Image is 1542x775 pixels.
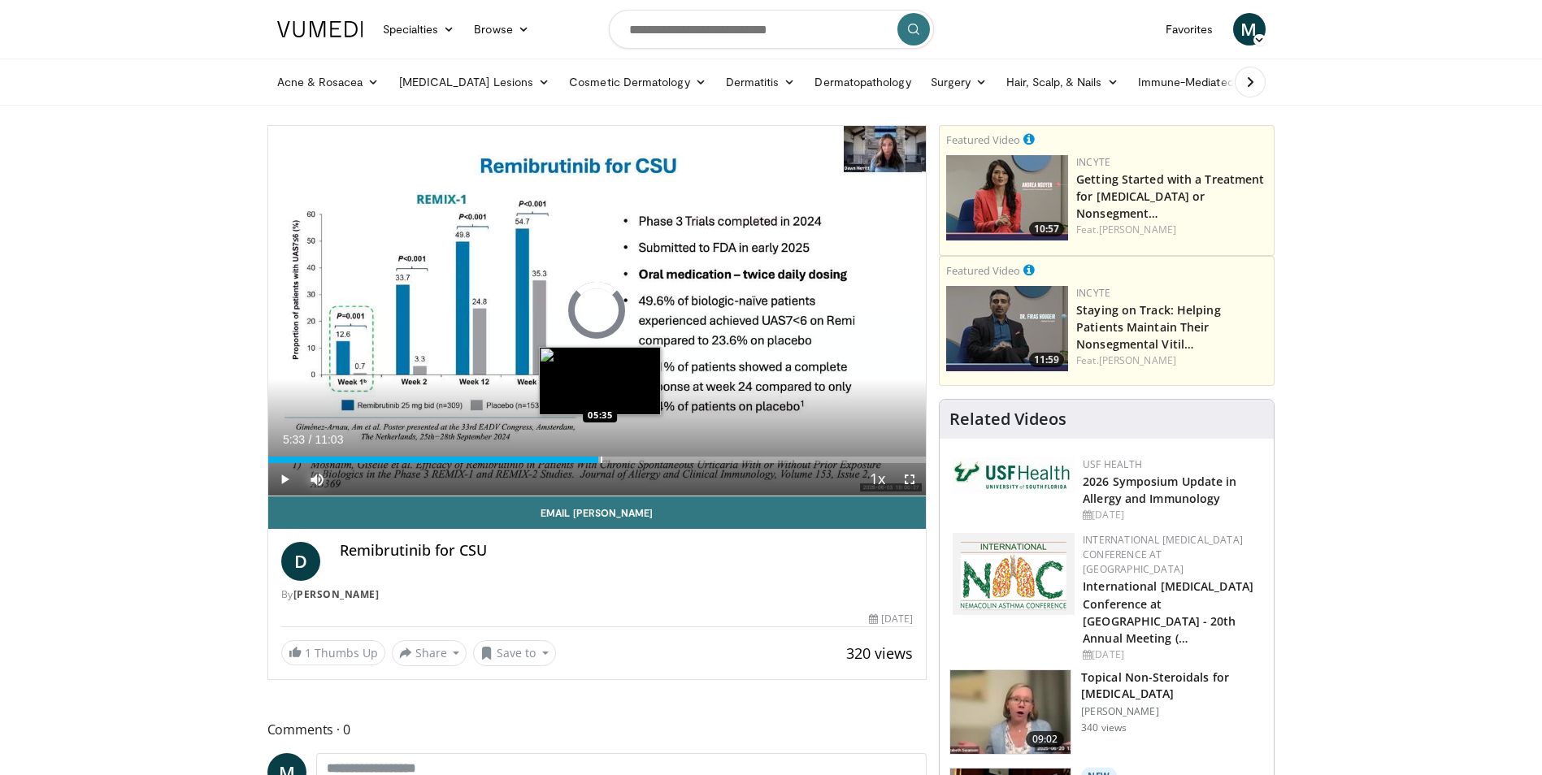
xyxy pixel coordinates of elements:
[373,13,465,45] a: Specialties
[277,21,363,37] img: VuMedi Logo
[921,66,997,98] a: Surgery
[1083,578,1253,645] a: International [MEDICAL_DATA] Conference at [GEOGRAPHIC_DATA] - 20th Annual Meeting (…
[1083,508,1261,522] div: [DATE]
[997,66,1127,98] a: Hair, Scalp, & Nails
[1099,353,1176,367] a: [PERSON_NAME]
[1083,533,1243,576] a: International [MEDICAL_DATA] Conference at [GEOGRAPHIC_DATA]
[1076,353,1267,368] div: Feat.
[267,719,927,740] span: Comments 0
[293,587,380,601] a: [PERSON_NAME]
[268,126,927,496] video-js: Video Player
[1233,13,1266,45] a: M
[953,457,1075,493] img: 6ba8804a-8538-4002-95e7-a8f8012d4a11.png.150x105_q85_autocrop_double_scale_upscale_version-0.2.jpg
[1083,647,1261,662] div: [DATE]
[893,463,926,496] button: Fullscreen
[846,643,913,663] span: 320 views
[340,542,914,560] h4: Remibrutinib for CSU
[392,640,467,666] button: Share
[301,463,333,496] button: Mute
[1029,353,1064,367] span: 11:59
[1081,705,1264,718] p: [PERSON_NAME]
[946,286,1068,371] img: fe0751a3-754b-4fa7-bfe3-852521745b57.png.150x105_q85_crop-smart_upscale.jpg
[268,496,927,529] a: Email [PERSON_NAME]
[1076,302,1221,352] a: Staying on Track: Helping Patients Maintain Their Nonsegmental Vitil…
[1081,721,1127,734] p: 340 views
[309,433,312,446] span: /
[946,132,1020,147] small: Featured Video
[283,433,305,446] span: 5:33
[1029,222,1064,236] span: 10:57
[805,66,920,98] a: Dermatopathology
[389,66,560,98] a: [MEDICAL_DATA] Lesions
[869,612,913,626] div: [DATE]
[268,457,927,463] div: Progress Bar
[1076,155,1110,169] a: Incyte
[949,409,1066,429] h4: Related Videos
[1081,669,1264,702] h3: Topical Non-Steroidals for [MEDICAL_DATA]
[281,542,320,581] a: D
[305,645,311,660] span: 1
[946,263,1020,278] small: Featured Video
[946,286,1068,371] a: 11:59
[559,66,715,98] a: Cosmetic Dermatology
[1026,731,1065,747] span: 09:02
[861,463,893,496] button: Playback Rate
[1076,286,1110,300] a: Incyte
[1076,171,1264,221] a: Getting Started with a Treatment for [MEDICAL_DATA] or Nonsegment…
[281,640,385,665] a: 1 Thumbs Up
[946,155,1068,240] a: 10:57
[464,13,539,45] a: Browse
[950,670,1071,755] img: 34a4b5e7-9a28-40cd-b963-80fdb137f70d.150x105_q85_crop-smart_upscale.jpg
[539,347,661,415] img: image.jpeg
[949,669,1264,756] a: 09:02 Topical Non-Steroidals for [MEDICAL_DATA] [PERSON_NAME] 340 views
[1099,223,1176,236] a: [PERSON_NAME]
[946,155,1068,240] img: e02a99de-beb8-4d69-a8cb-018b1ffb8f0c.png.150x105_q85_crop-smart_upscale.jpg
[953,533,1075,615] img: 9485e4e4-7c5e-4f02-b036-ba13241ea18b.png.150x105_q85_autocrop_double_scale_upscale_version-0.2.png
[1083,474,1236,506] a: 2026 Symposium Update in Allergy and Immunology
[268,463,301,496] button: Play
[315,433,343,446] span: 11:03
[609,10,934,49] input: Search topics, interventions
[281,587,914,602] div: By
[716,66,806,98] a: Dermatitis
[267,66,389,98] a: Acne & Rosacea
[1076,223,1267,237] div: Feat.
[1083,457,1142,471] a: USF Health
[1128,66,1260,98] a: Immune-Mediated
[473,640,556,666] button: Save to
[1156,13,1223,45] a: Favorites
